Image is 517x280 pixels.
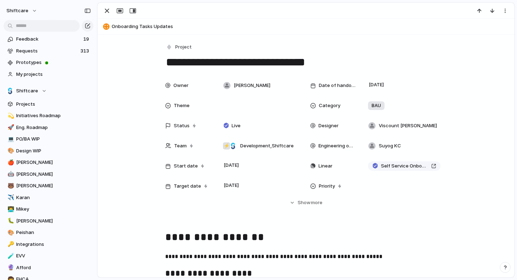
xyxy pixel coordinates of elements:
div: ⚡ [223,142,230,150]
span: Start date [174,162,198,170]
span: Karan [16,194,91,201]
a: 🔮Afford [4,262,93,273]
button: 🚀 [6,124,14,131]
button: Showmore [165,196,447,209]
button: 💻 [6,136,14,143]
span: 313 [80,47,90,55]
a: 👨‍💻Mikey [4,204,93,215]
span: BAU [372,102,381,109]
span: more [311,199,322,206]
span: Projects [16,101,91,108]
div: 🍎 [8,159,13,167]
a: 🎨Peishan [4,227,93,238]
span: Design WIP [16,147,91,155]
span: Designer [318,122,339,129]
a: ✈️Karan [4,192,93,203]
a: 💻PO/BA WIP [4,134,93,144]
a: 🚀Eng. Roadmap [4,122,93,133]
span: Initiatives Roadmap [16,112,91,119]
span: [DATE] [222,181,241,190]
a: Self Service Onboarding Uplift [368,161,441,171]
span: Self Service Onboarding Uplift [381,162,428,170]
a: 🧪EVV [4,251,93,261]
button: Onboarding Tasks Updates [101,21,511,32]
a: 🔑Integrations [4,239,93,250]
span: Show [298,199,311,206]
span: Target date [174,183,201,190]
a: 🎨Design WIP [4,146,93,156]
span: Feedback [16,36,81,43]
span: Afford [16,264,91,271]
span: Prototypes [16,59,91,66]
div: 🎨 [8,229,13,237]
button: ✈️ [6,194,14,201]
a: Projects [4,99,93,110]
div: 👨‍💻 [8,205,13,214]
a: Feedback19 [4,34,93,45]
button: 🤖 [6,171,14,178]
div: 💫 [8,112,13,120]
div: 🤖 [8,170,13,178]
button: 🔮 [6,264,14,271]
span: Project [175,43,192,51]
span: [PERSON_NAME] [16,171,91,178]
span: Engineering owner [318,142,356,150]
span: Owner [173,82,188,89]
span: [PERSON_NAME] [16,159,91,166]
div: 🚀 [8,123,13,132]
span: [PERSON_NAME] [16,217,91,225]
span: [DATE] [367,81,386,89]
a: 🐛[PERSON_NAME] [4,216,93,226]
span: Development , Shiftcare [240,142,294,150]
div: 💻 [8,135,13,143]
span: EVV [16,252,91,260]
span: Shiftcare [16,87,38,95]
button: 🍎 [6,159,14,166]
div: 🎨 [8,147,13,155]
button: 🔑 [6,241,14,248]
span: Theme [174,102,190,109]
a: Requests313 [4,46,93,56]
span: Category [319,102,340,109]
div: 🐻[PERSON_NAME] [4,180,93,191]
span: Date of handover [319,82,356,89]
span: Team [174,142,187,150]
button: 👨‍💻 [6,206,14,213]
button: 🎨 [6,147,14,155]
span: Live [232,122,241,129]
span: [DATE] [222,161,241,170]
div: 🐻 [8,182,13,190]
span: Integrations [16,241,91,248]
a: 💫Initiatives Roadmap [4,110,93,121]
span: [PERSON_NAME] [234,82,270,89]
span: Onboarding Tasks Updates [112,23,511,30]
div: 🐛 [8,217,13,225]
span: Linear [318,162,332,170]
button: 🎨 [6,229,14,236]
span: Mikey [16,206,91,213]
a: 🍎[PERSON_NAME] [4,157,93,168]
button: shiftcare [3,5,41,17]
div: ✈️ [8,193,13,202]
span: Viscount [PERSON_NAME] [379,122,437,129]
span: Peishan [16,229,91,236]
div: 🧪 [8,252,13,260]
div: 🔮 [8,263,13,272]
button: Shiftcare [4,86,93,96]
span: Status [174,122,190,129]
button: 💫 [6,112,14,119]
a: Prototypes [4,57,93,68]
span: Requests [16,47,78,55]
span: Priority [319,183,335,190]
button: 🧪 [6,252,14,260]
